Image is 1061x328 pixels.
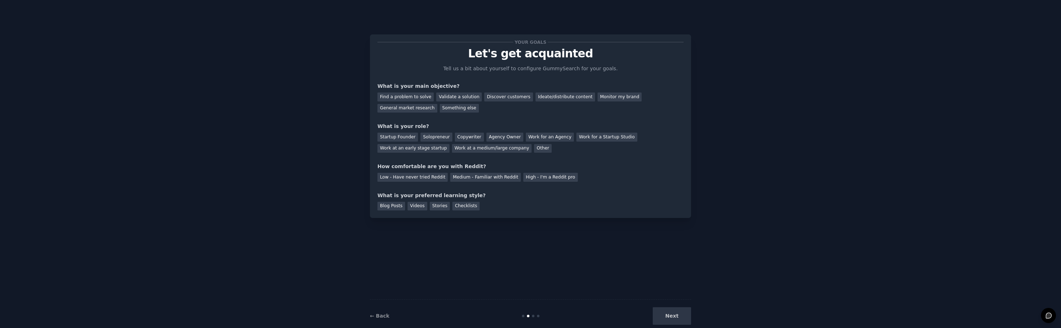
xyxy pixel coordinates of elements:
[377,163,684,170] div: How comfortable are you with Reddit?
[598,92,642,101] div: Monitor my brand
[450,173,520,182] div: Medium - Familiar with Reddit
[440,65,621,72] p: Tell us a bit about yourself to configure GummySearch for your goals.
[377,202,405,211] div: Blog Posts
[534,144,552,153] div: Other
[377,123,684,130] div: What is your role?
[377,47,684,60] p: Let's get acquainted
[370,313,389,319] a: ← Back
[452,202,480,211] div: Checklists
[377,133,418,142] div: Startup Founder
[526,133,574,142] div: Work for an Agency
[523,173,578,182] div: High - I'm a Reddit pro
[484,92,533,101] div: Discover customers
[408,202,427,211] div: Videos
[436,92,482,101] div: Validate a solution
[377,173,448,182] div: Low - Have never tried Reddit
[513,38,548,46] span: Your goals
[455,133,484,142] div: Copywriter
[486,133,523,142] div: Agency Owner
[377,192,684,199] div: What is your preferred learning style?
[440,104,479,113] div: Something else
[576,133,637,142] div: Work for a Startup Studio
[420,133,452,142] div: Solopreneur
[377,144,449,153] div: Work at an early stage startup
[430,202,450,211] div: Stories
[377,92,434,101] div: Find a problem to solve
[377,82,684,90] div: What is your main objective?
[536,92,595,101] div: Ideate/distribute content
[452,144,532,153] div: Work at a medium/large company
[377,104,437,113] div: General market research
